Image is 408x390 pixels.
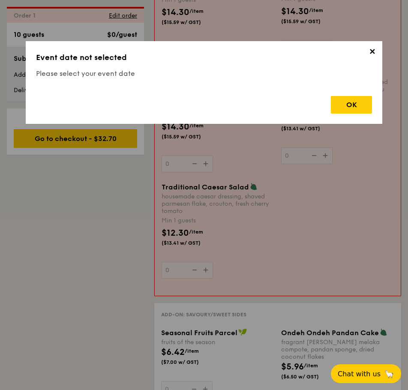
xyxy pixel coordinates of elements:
div: OK [331,96,372,114]
span: 🦙 [384,369,394,379]
button: Chat with us🦙 [331,364,401,383]
span: Chat with us [338,370,381,378]
span: ✕ [366,47,378,59]
h3: Event date not selected [36,51,372,63]
h4: Please select your event date [36,69,372,79]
